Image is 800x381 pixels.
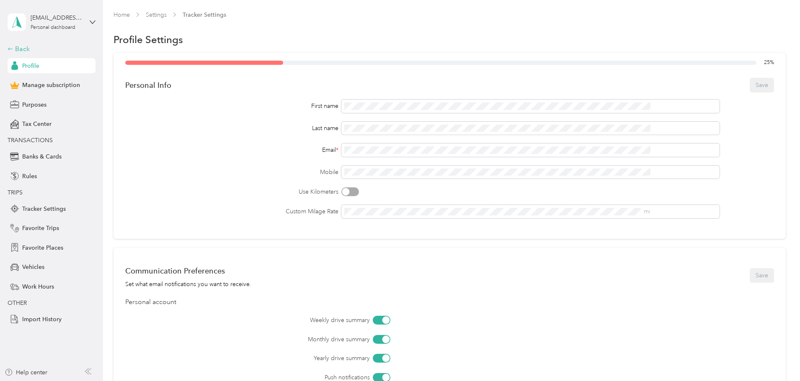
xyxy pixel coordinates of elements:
[183,10,226,19] span: Tracker Settings
[125,146,338,154] div: Email
[22,205,66,213] span: Tracker Settings
[125,81,171,89] div: Personal Info
[22,224,59,233] span: Favorite Trips
[125,207,338,216] label: Custom Milage Rate
[31,13,83,22] div: [EMAIL_ADDRESS][DOMAIN_NAME]
[125,280,251,289] div: Set what email notifications you want to receive.
[22,61,39,70] span: Profile
[125,168,338,176] label: Mobile
[22,120,52,128] span: Tax Center
[125,297,774,307] div: Personal account
[22,243,63,252] span: Favorite Places
[22,81,80,89] span: Manage subscription
[125,102,338,110] div: First name
[8,44,91,54] div: Back
[172,354,370,363] label: Yearly drive summary
[8,299,27,307] span: OTHER
[764,59,774,66] span: 25 %
[31,25,75,30] div: Personal dashboard
[172,316,370,325] label: Weekly drive summary
[125,124,338,133] div: Last name
[8,189,23,196] span: TRIPS
[125,187,338,196] label: Use Kilometers
[753,334,800,381] iframe: Everlance-gr Chat Button Frame
[125,266,251,275] div: Communication Preferences
[146,11,167,18] a: Settings
[22,172,37,181] span: Rules
[22,315,62,324] span: Import History
[22,282,54,291] span: Work Hours
[114,35,183,44] h1: Profile Settings
[172,335,370,344] label: Monthly drive summary
[114,11,130,18] a: Home
[22,263,44,271] span: Vehicles
[22,100,46,109] span: Purposes
[644,208,650,215] span: mi
[8,137,53,144] span: TRANSACTIONS
[22,152,62,161] span: Banks & Cards
[5,368,47,377] button: Help center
